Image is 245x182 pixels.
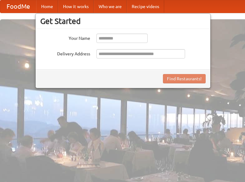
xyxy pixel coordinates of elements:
[40,34,90,41] label: Your Name
[127,0,164,13] a: Recipe videos
[58,0,94,13] a: How it works
[94,0,127,13] a: Who we are
[40,16,206,26] h3: Get Started
[163,74,206,83] button: Find Restaurants!
[0,0,36,13] a: FoodMe
[36,0,58,13] a: Home
[40,49,90,57] label: Delivery Address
